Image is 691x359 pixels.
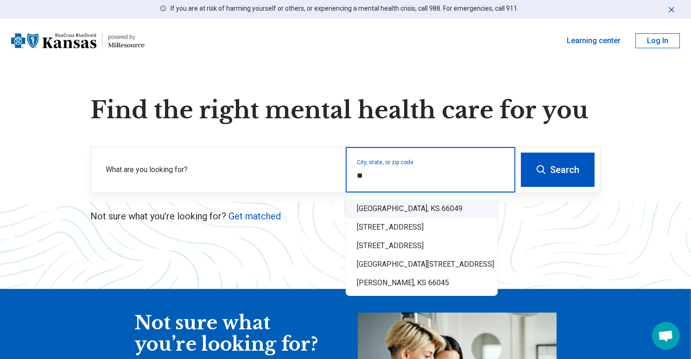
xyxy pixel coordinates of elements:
[346,196,498,296] div: Suggestions
[229,211,281,222] a: Get matched
[346,199,498,218] div: [GEOGRAPHIC_DATA], KS 66049
[667,4,676,15] button: Dismiss
[346,255,498,274] div: [GEOGRAPHIC_DATA][STREET_ADDRESS]
[135,313,320,355] div: Not sure what you’re looking for?
[106,164,335,175] label: What are you looking for?
[346,274,498,292] div: [PERSON_NAME], KS 66045
[635,33,680,48] button: Log In
[652,322,680,350] div: Open chat
[108,33,145,41] div: powered by
[91,210,601,223] p: Not sure what you’re looking for?
[521,153,595,187] button: Search
[567,35,621,46] a: Learning center
[11,30,96,52] img: Blue Cross Blue Shield Kansas
[171,4,519,13] p: If you are at risk of harming yourself or others, or experiencing a mental health crisis, call 98...
[91,96,601,124] h1: Find the right mental health care for you
[346,218,498,237] div: [STREET_ADDRESS]
[346,237,498,255] div: [STREET_ADDRESS]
